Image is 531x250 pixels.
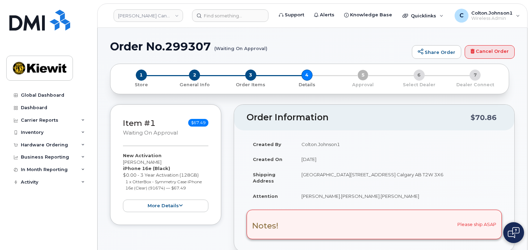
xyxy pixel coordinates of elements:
span: 1 [136,70,147,81]
a: Share Order [412,45,461,59]
div: Please ship ASAP [247,210,502,239]
a: 3 Order Items [223,81,279,88]
button: more details [123,200,208,212]
span: 2 [189,70,200,81]
a: 1 Store [116,81,167,88]
h2: Order Information [247,113,471,122]
p: General Info [169,82,220,88]
div: [PERSON_NAME] $0.00 - 3 Year Activation (128GB) [123,152,208,212]
h3: Notes! [252,221,279,230]
td: [PERSON_NAME].[PERSON_NAME].[PERSON_NAME] [295,188,502,204]
p: Store [119,82,164,88]
a: Cancel Order [465,45,515,59]
span: 3 [245,70,256,81]
span: $67.49 [188,119,208,127]
strong: Created On [253,156,282,162]
strong: New Activation [123,153,161,158]
strong: Created By [253,142,281,147]
small: 1 x OtterBox - Symmetry Case iPhone 16e (Clear) (91674) — $67.49 [125,179,202,191]
small: (Waiting On Approval) [214,40,267,51]
small: Waiting On Approval [123,130,178,136]
a: 2 General Info [167,81,223,88]
strong: iPhone 16e (Black) [123,166,170,171]
td: [DATE] [295,152,502,167]
td: [GEOGRAPHIC_DATA][STREET_ADDRESS] Calgary AB T2W 3X6 [295,167,502,188]
a: Item #1 [123,118,156,128]
div: $70.86 [471,111,497,124]
strong: Shipping Address [253,172,275,184]
img: Open chat [508,227,520,238]
h1: Order No.299307 [110,40,408,53]
p: Order Items [225,82,276,88]
td: Colton.Johnson1 [295,137,502,152]
strong: Attention [253,193,278,199]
